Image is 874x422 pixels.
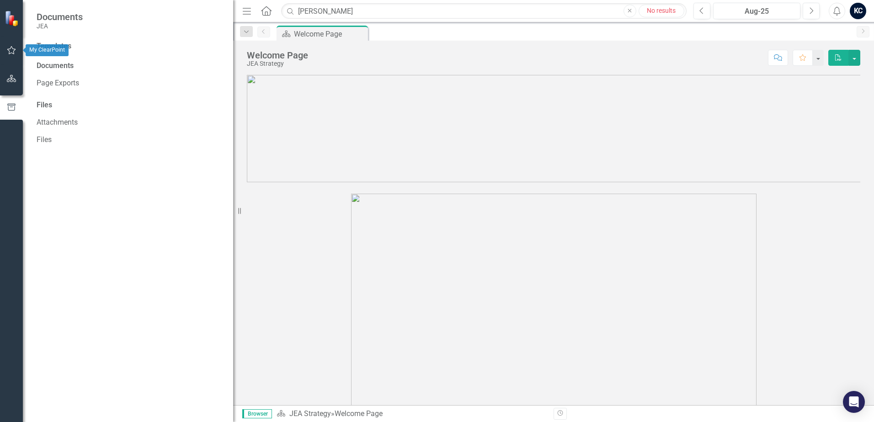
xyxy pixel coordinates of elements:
[281,3,687,19] input: Search ClearPoint...
[639,5,684,17] a: No results
[37,22,83,30] small: JEA
[37,100,224,111] div: Files
[242,409,272,418] span: Browser
[289,409,331,418] a: JEA Strategy
[294,28,366,40] div: Welcome Page
[37,117,224,128] a: Attachments
[247,60,308,67] div: JEA Strategy
[37,11,83,22] span: Documents
[277,409,547,419] div: »
[26,44,69,56] div: My ClearPoint
[37,78,224,89] a: Page Exports
[850,3,866,19] button: KC
[5,11,21,26] img: ClearPoint Strategy
[37,41,224,52] div: Templates
[37,135,224,145] a: Files
[843,391,865,413] div: Open Intercom Messenger
[639,6,684,16] div: No results
[713,3,800,19] button: Aug-25
[37,61,224,71] div: Documents
[335,409,383,418] div: Welcome Page
[716,6,797,17] div: Aug-25
[247,75,860,182] img: mceclip0%20v48.png
[247,50,308,60] div: Welcome Page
